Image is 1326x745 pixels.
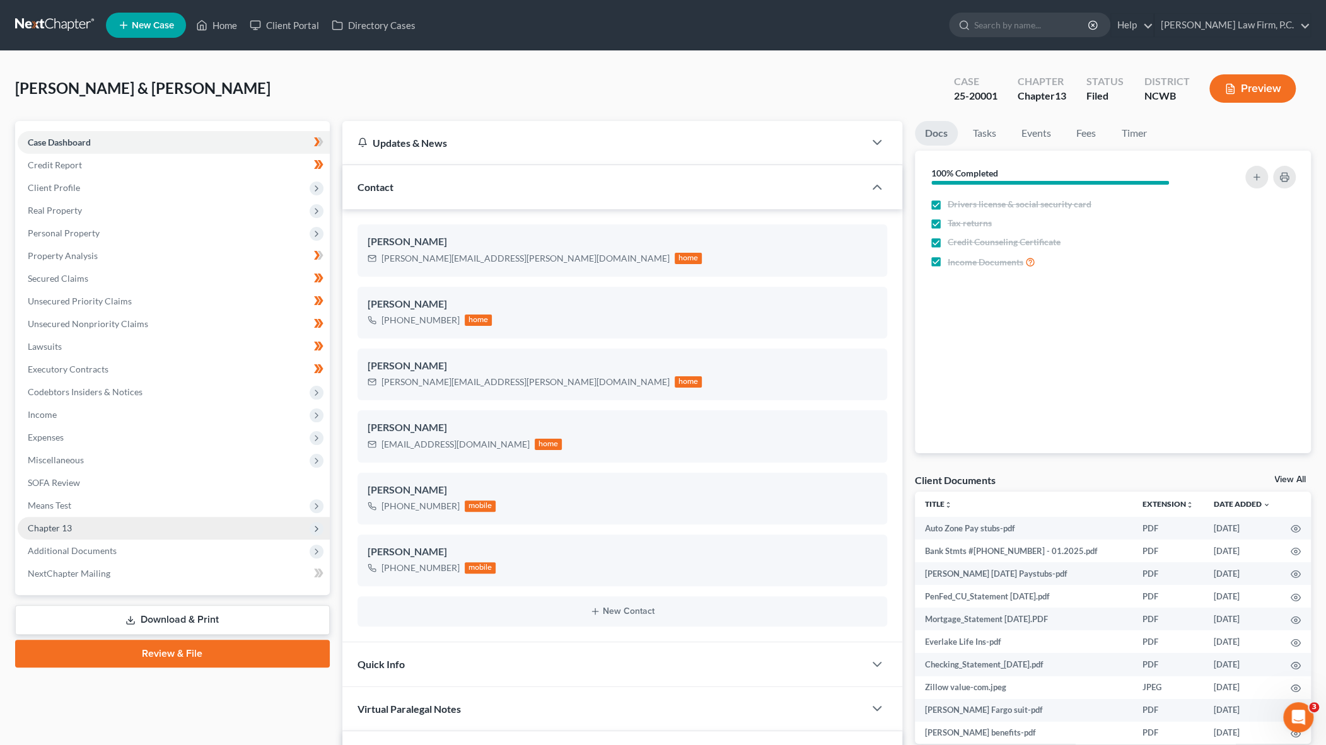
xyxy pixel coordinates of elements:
[954,89,997,103] div: 25-20001
[18,154,330,176] a: Credit Report
[28,228,100,238] span: Personal Property
[1132,585,1204,608] td: PDF
[1111,14,1153,37] a: Help
[28,205,82,216] span: Real Property
[28,296,132,306] span: Unsecured Priority Claims
[368,359,877,374] div: [PERSON_NAME]
[1204,608,1281,630] td: [DATE]
[1204,699,1281,722] td: [DATE]
[1132,630,1204,653] td: PDF
[28,250,98,261] span: Property Analysis
[1204,517,1281,540] td: [DATE]
[28,568,110,579] span: NextChapter Mailing
[325,14,422,37] a: Directory Cases
[915,676,1132,699] td: Zillow value-com.jpeg
[28,137,91,147] span: Case Dashboard
[948,256,1023,269] span: Income Documents
[368,483,877,498] div: [PERSON_NAME]
[1204,676,1281,699] td: [DATE]
[28,273,88,284] span: Secured Claims
[132,21,174,30] span: New Case
[1055,90,1066,101] span: 13
[1186,501,1194,509] i: unfold_more
[915,540,1132,562] td: Bank Stmts #[PHONE_NUMBER] - 01.2025.pdf
[28,409,57,420] span: Income
[28,477,80,488] span: SOFA Review
[28,523,72,533] span: Chapter 13
[915,722,1132,744] td: [PERSON_NAME] benefits-pdf
[1132,722,1204,744] td: PDF
[28,545,117,556] span: Additional Documents
[368,297,877,312] div: [PERSON_NAME]
[915,608,1132,630] td: Mortgage_Statement [DATE].PDF
[1154,14,1310,37] a: [PERSON_NAME] Law Firm, P.C.
[28,341,62,352] span: Lawsuits
[1204,585,1281,608] td: [DATE]
[1274,475,1306,484] a: View All
[954,74,997,89] div: Case
[1204,562,1281,585] td: [DATE]
[915,562,1132,585] td: [PERSON_NAME] [DATE] Paystubs-pdf
[1132,562,1204,585] td: PDF
[1112,121,1157,146] a: Timer
[28,386,142,397] span: Codebtors Insiders & Notices
[28,364,108,374] span: Executory Contracts
[974,13,1090,37] input: Search by name...
[948,198,1091,211] span: Drivers license & social security card
[948,217,992,229] span: Tax returns
[1132,608,1204,630] td: PDF
[1018,74,1066,89] div: Chapter
[915,630,1132,653] td: Everlake Life Ins-pdf
[28,432,64,442] span: Expenses
[358,658,405,670] span: Quick Info
[28,500,71,511] span: Means Test
[465,500,496,512] div: mobile
[381,252,670,265] div: [PERSON_NAME][EMAIL_ADDRESS][PERSON_NAME][DOMAIN_NAME]
[915,653,1132,676] td: Checking_Statement_[DATE].pdf
[368,234,877,250] div: [PERSON_NAME]
[18,562,330,585] a: NextChapter Mailing
[190,14,243,37] a: Home
[1263,501,1271,509] i: expand_more
[368,545,877,560] div: [PERSON_NAME]
[931,168,998,178] strong: 100% Completed
[1144,74,1189,89] div: District
[948,236,1061,248] span: Credit Counseling Certificate
[963,121,1006,146] a: Tasks
[18,471,330,494] a: SOFA Review
[15,605,330,635] a: Download & Print
[381,500,460,512] div: [PHONE_NUMBER]
[915,121,958,146] a: Docs
[1132,517,1204,540] td: PDF
[675,376,702,388] div: home
[675,253,702,264] div: home
[368,420,877,436] div: [PERSON_NAME]
[1143,499,1194,509] a: Extensionunfold_more
[18,313,330,335] a: Unsecured Nonpriority Claims
[535,439,562,450] div: home
[1132,699,1204,722] td: PDF
[15,79,270,97] span: [PERSON_NAME] & [PERSON_NAME]
[18,131,330,154] a: Case Dashboard
[945,501,952,509] i: unfold_more
[381,376,670,388] div: [PERSON_NAME][EMAIL_ADDRESS][PERSON_NAME][DOMAIN_NAME]
[915,699,1132,722] td: [PERSON_NAME] Fargo suit-pdf
[1209,74,1296,103] button: Preview
[1132,653,1204,676] td: PDF
[18,335,330,358] a: Lawsuits
[1132,676,1204,699] td: JPEG
[915,473,996,487] div: Client Documents
[368,606,877,616] button: New Contact
[1086,74,1124,89] div: Status
[243,14,325,37] a: Client Portal
[1144,89,1189,103] div: NCWB
[18,290,330,313] a: Unsecured Priority Claims
[28,182,80,193] span: Client Profile
[358,181,393,193] span: Contact
[1204,653,1281,676] td: [DATE]
[358,703,461,715] span: Virtual Paralegal Notes
[1018,89,1066,103] div: Chapter
[28,454,84,465] span: Miscellaneous
[381,314,460,326] div: [PHONE_NUMBER]
[358,136,849,149] div: Updates & News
